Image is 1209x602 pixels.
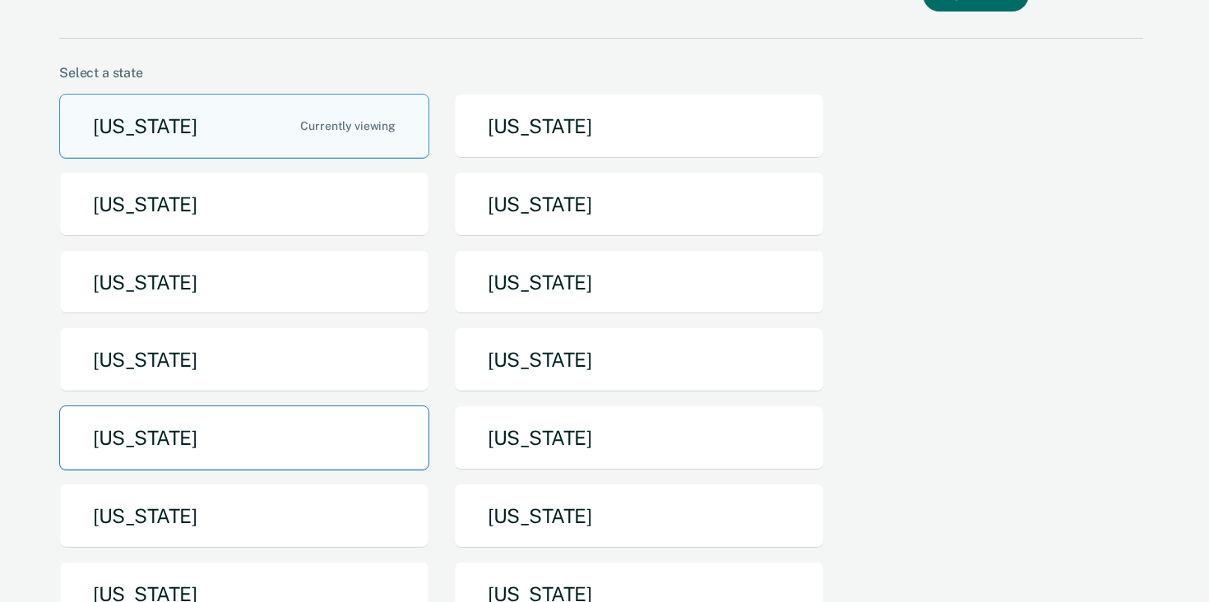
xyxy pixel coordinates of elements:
button: [US_STATE] [454,327,824,392]
button: [US_STATE] [59,172,429,237]
button: [US_STATE] [59,327,429,392]
button: [US_STATE] [59,484,429,549]
button: [US_STATE] [454,172,824,237]
button: [US_STATE] [454,405,824,470]
div: Select a state [59,65,1143,81]
button: [US_STATE] [454,250,824,315]
button: [US_STATE] [59,405,429,470]
button: [US_STATE] [59,94,429,159]
button: [US_STATE] [59,250,429,315]
button: [US_STATE] [454,94,824,159]
button: [US_STATE] [454,484,824,549]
